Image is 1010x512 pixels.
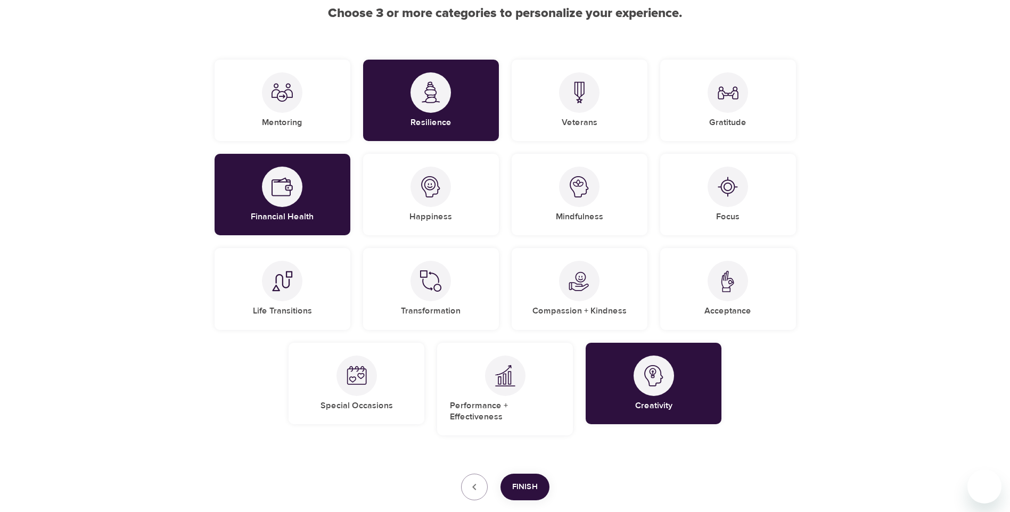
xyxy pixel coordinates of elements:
img: Acceptance [717,270,738,292]
img: Creativity [643,365,664,386]
h5: Financial Health [251,211,314,222]
div: Compassion + KindnessCompassion + Kindness [512,248,647,329]
img: Performance + Effectiveness [495,365,516,386]
div: VeteransVeterans [512,60,647,141]
img: Mentoring [272,82,293,103]
img: Focus [717,176,738,197]
div: CreativityCreativity [586,343,721,424]
img: Transformation [420,270,441,292]
button: Finish [500,474,549,500]
img: Special Occasions [346,365,367,386]
h5: Happiness [409,211,452,222]
h5: Mindfulness [556,211,603,222]
div: GratitudeGratitude [660,60,796,141]
div: Special OccasionsSpecial Occasions [289,343,424,424]
iframe: Button to launch messaging window [967,469,1001,503]
img: Mindfulness [569,176,590,197]
div: FocusFocus [660,154,796,235]
img: Resilience [420,81,441,103]
div: Life TransitionsLife Transitions [215,248,350,329]
h5: Veterans [562,117,597,128]
span: Finish [512,480,538,494]
h5: Special Occasions [321,400,393,411]
div: MentoringMentoring [215,60,350,141]
img: Gratitude [717,82,738,103]
h5: Gratitude [709,117,746,128]
h5: Mentoring [262,117,302,128]
h5: Performance + Effectiveness [450,400,560,423]
h5: Acceptance [704,305,751,317]
img: Veterans [569,81,590,103]
div: HappinessHappiness [363,154,499,235]
div: Financial HealthFinancial Health [215,154,350,235]
h5: Creativity [635,400,672,411]
h5: Transformation [401,305,461,317]
div: MindfulnessMindfulness [512,154,647,235]
h5: Focus [716,211,740,222]
h2: Choose 3 or more categories to personalize your experience. [215,6,796,21]
img: Compassion + Kindness [569,270,590,292]
h5: Life Transitions [253,305,312,317]
div: Performance + EffectivenessPerformance + Effectiveness [437,343,573,436]
img: Happiness [420,176,441,197]
img: Life Transitions [272,270,293,292]
h5: Compassion + Kindness [532,305,627,317]
div: ResilienceResilience [363,60,499,141]
img: Financial Health [272,176,293,197]
div: TransformationTransformation [363,248,499,329]
h5: Resilience [410,117,451,128]
div: AcceptanceAcceptance [660,248,796,329]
